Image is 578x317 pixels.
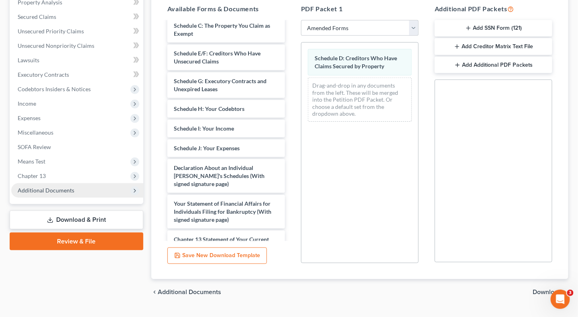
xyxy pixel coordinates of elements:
div: Drag-and-drop in any documents from the left. These will be merged into the Petition PDF Packet. ... [308,78,412,122]
a: Secured Claims [11,10,143,24]
button: Add SSN Form (121) [435,20,552,37]
i: chevron_right [562,289,568,295]
button: Save New Download Template [167,247,267,264]
i: chevron_left [151,289,158,295]
button: Add Creditor Matrix Text File [435,38,552,55]
span: SOFA Review [18,143,51,150]
span: Chapter 13 Statement of Your Current Monthly Income (With signed signature page) [174,236,272,259]
a: Unsecured Nonpriority Claims [11,39,143,53]
a: SOFA Review [11,140,143,154]
h5: Available Forms & Documents [167,4,285,14]
span: Miscellaneous [18,129,53,136]
a: Review & File [10,233,143,250]
a: Executory Contracts [11,67,143,82]
button: Download chevron_right [533,289,568,295]
span: Schedule G: Executory Contracts and Unexpired Leases [174,78,267,92]
a: Lawsuits [11,53,143,67]
a: Unsecured Priority Claims [11,24,143,39]
span: Unsecured Nonpriority Claims [18,42,94,49]
span: Expenses [18,115,41,121]
button: Add Additional PDF Packets [435,57,552,74]
span: Additional Documents [18,187,74,194]
span: Means Test [18,158,45,165]
h5: Additional PDF Packets [435,4,552,14]
span: Schedule D: Creditors Who Have Claims Secured by Property [315,55,397,70]
h5: PDF Packet 1 [301,4,419,14]
span: Schedule E/F: Creditors Who Have Unsecured Claims [174,50,261,65]
span: Your Statement of Financial Affairs for Individuals Filing for Bankruptcy (With signed signature ... [174,200,271,223]
a: Download & Print [10,211,143,229]
span: Download [533,289,562,295]
span: 3 [567,290,574,296]
span: Codebtors Insiders & Notices [18,86,91,92]
span: Secured Claims [18,13,56,20]
span: Chapter 13 [18,172,46,179]
span: Income [18,100,36,107]
span: Schedule C: The Property You Claim as Exempt [174,22,270,37]
span: Executory Contracts [18,71,69,78]
span: Lawsuits [18,57,39,63]
span: Unsecured Priority Claims [18,28,84,35]
a: chevron_left Additional Documents [151,289,221,295]
span: Additional Documents [158,289,221,295]
span: Declaration About an Individual [PERSON_NAME]'s Schedules (With signed signature page) [174,164,265,187]
span: Schedule I: Your Income [174,125,234,132]
span: Schedule H: Your Codebtors [174,105,244,112]
iframe: Intercom live chat [551,290,570,309]
span: Schedule J: Your Expenses [174,145,240,151]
